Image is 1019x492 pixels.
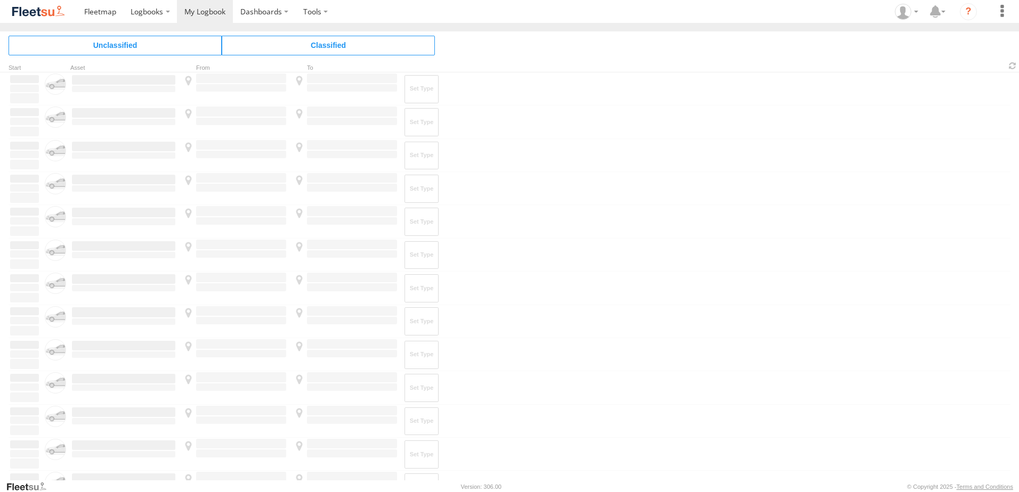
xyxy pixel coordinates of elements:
[1006,61,1019,71] span: Refresh
[891,4,922,20] div: Anthony Winton
[461,483,502,490] div: Version: 306.00
[181,65,288,71] div: From
[222,36,435,55] span: Click to view Classified Trips
[9,65,41,71] div: Click to Sort
[957,483,1013,490] a: Terms and Conditions
[6,481,55,492] a: Visit our Website
[70,65,177,71] div: Asset
[11,4,66,19] img: fleetsu-logo-horizontal.svg
[907,483,1013,490] div: © Copyright 2025 -
[960,3,977,20] i: ?
[9,36,222,55] span: Click to view Unclassified Trips
[292,65,399,71] div: To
